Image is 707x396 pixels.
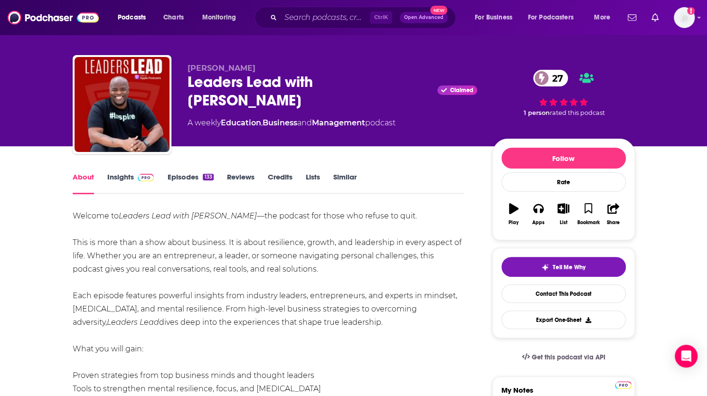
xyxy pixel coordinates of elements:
[263,118,297,127] a: Business
[501,257,626,277] button: tell me why sparkleTell Me Why
[157,10,189,25] a: Charts
[501,172,626,192] div: Rate
[601,197,625,231] button: Share
[167,172,213,194] a: Episodes133
[594,11,610,24] span: More
[306,172,320,194] a: Lists
[560,220,567,226] div: List
[163,11,184,24] span: Charts
[268,172,292,194] a: Credits
[526,197,551,231] button: Apps
[281,10,370,25] input: Search podcasts, credits, & more...
[514,346,613,369] a: Get this podcast via API
[674,7,695,28] span: Logged in as lucyneubeck
[675,345,698,368] div: Open Intercom Messenger
[576,197,601,231] button: Bookmark
[624,9,640,26] a: Show notifications dropdown
[73,369,464,382] li: Proven strategies from top business minds and thought leaders
[107,172,154,194] a: InsightsPodchaser Pro
[615,380,632,389] a: Pro website
[188,117,396,129] div: A weekly podcast
[475,11,512,24] span: For Business
[297,118,312,127] span: and
[221,118,261,127] a: Education
[119,211,257,220] i: Leaders Lead with [PERSON_NAME]
[430,6,447,15] span: New
[524,109,550,116] span: 1 person
[550,109,605,116] span: rated this podcast
[501,311,626,329] button: Export One-Sheet
[75,57,170,152] img: Leaders Lead with Tony Taylor
[227,172,255,194] a: Reviews
[468,10,524,25] button: open menu
[577,220,599,226] div: Bookmark
[188,64,255,73] span: [PERSON_NAME]
[492,64,635,123] div: 27 1 personrated this podcast
[261,118,263,127] span: ,
[553,264,585,271] span: Tell Me Why
[404,15,443,20] span: Open Advanced
[138,174,154,181] img: Podchaser Pro
[522,10,587,25] button: open menu
[687,7,695,15] svg: Add a profile image
[333,172,357,194] a: Similar
[615,381,632,389] img: Podchaser Pro
[107,318,159,327] i: Leaders Lead
[528,11,574,24] span: For Podcasters
[370,11,392,24] span: Ctrl K
[587,10,622,25] button: open menu
[203,174,213,180] div: 133
[509,220,518,226] div: Play
[73,172,94,194] a: About
[8,9,99,27] img: Podchaser - Follow, Share and Rate Podcasts
[501,148,626,169] button: Follow
[533,70,568,86] a: 27
[118,11,146,24] span: Podcasts
[111,10,158,25] button: open menu
[648,9,662,26] a: Show notifications dropdown
[551,197,575,231] button: List
[541,264,549,271] img: tell me why sparkle
[501,197,526,231] button: Play
[607,220,620,226] div: Share
[400,12,448,23] button: Open AdvancedNew
[202,11,236,24] span: Monitoring
[501,284,626,303] a: Contact This Podcast
[196,10,248,25] button: open menu
[73,382,464,396] li: Tools to strengthen mental resilience, focus, and [MEDICAL_DATA]
[312,118,365,127] a: Management
[674,7,695,28] button: Show profile menu
[674,7,695,28] img: User Profile
[531,353,605,361] span: Get this podcast via API
[450,88,473,93] span: Claimed
[264,7,465,28] div: Search podcasts, credits, & more...
[532,220,545,226] div: Apps
[543,70,568,86] span: 27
